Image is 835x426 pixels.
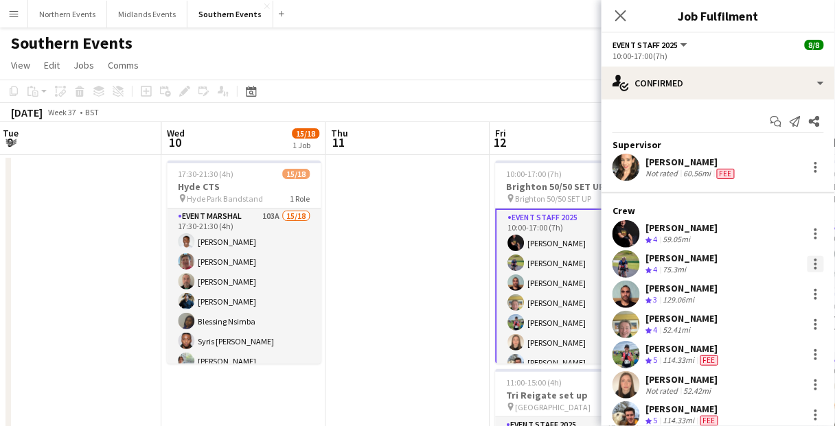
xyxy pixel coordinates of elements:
[329,134,348,150] span: 11
[290,193,310,204] span: 1 Role
[654,234,658,244] span: 4
[11,59,30,71] span: View
[661,324,694,336] div: 52.41mi
[495,389,649,401] h3: Tri Reigate set up
[292,128,319,139] span: 15/18
[698,355,721,366] div: Crew has different fees then in role
[645,312,718,324] div: [PERSON_NAME]
[654,324,658,335] span: 4
[85,107,99,117] div: BST
[654,355,658,365] span: 5
[661,264,689,276] div: 75.3mi
[165,134,185,150] span: 10
[102,56,144,74] a: Comms
[282,169,310,179] span: 15/18
[645,156,737,168] div: [PERSON_NAME]
[645,222,718,234] div: [PERSON_NAME]
[187,1,273,27] button: Southern Events
[714,168,737,179] div: Crew has different fees then in role
[495,209,649,397] app-card-role: Event Staff 20258/810:00-17:00 (7h)[PERSON_NAME][PERSON_NAME][PERSON_NAME][PERSON_NAME][PERSON_NA...
[187,193,263,204] span: Hyde Park Bandstand
[73,59,94,71] span: Jobs
[602,139,835,151] div: Supervisor
[645,373,718,386] div: [PERSON_NAME]
[602,7,835,25] h3: Job Fulfilment
[28,1,107,27] button: Northern Events
[661,234,694,246] div: 59.05mi
[495,161,649,364] app-job-card: 10:00-17:00 (7h)8/8Brighton 50/50 SET UP Brighton 50/50 SET UP1 RoleEvent Staff 20258/810:00-17:0...
[700,416,718,426] span: Fee
[645,342,721,355] div: [PERSON_NAME]
[681,386,714,396] div: 52.42mi
[613,51,824,61] div: 10:00-17:00 (7h)
[495,180,649,193] h3: Brighton 50/50 SET UP
[11,33,133,54] h1: Southern Events
[44,59,60,71] span: Edit
[661,294,698,306] div: 129.06mi
[515,193,591,204] span: Brighton 50/50 SET UP
[645,252,718,264] div: [PERSON_NAME]
[602,204,835,217] div: Crew
[654,415,658,425] span: 5
[602,67,835,99] div: Confirmed
[506,377,562,388] span: 11:00-15:00 (4h)
[178,169,233,179] span: 17:30-21:30 (4h)
[681,168,714,179] div: 60.56mi
[5,56,36,74] a: View
[38,56,65,74] a: Edit
[68,56,100,74] a: Jobs
[506,169,562,179] span: 10:00-17:00 (7h)
[493,134,506,150] span: 12
[3,127,19,139] span: Tue
[645,403,721,415] div: [PERSON_NAME]
[108,59,139,71] span: Comms
[1,134,19,150] span: 9
[700,355,718,366] span: Fee
[167,161,321,364] app-job-card: 17:30-21:30 (4h)15/18Hyde CTS Hyde Park Bandstand1 RoleEvent Marshal103A15/1817:30-21:30 (4h)[PER...
[495,127,506,139] span: Fri
[613,40,689,50] button: Event Staff 2025
[717,169,735,179] span: Fee
[654,294,658,305] span: 3
[613,40,678,50] span: Event Staff 2025
[107,1,187,27] button: Midlands Events
[805,40,824,50] span: 8/8
[11,106,43,119] div: [DATE]
[45,107,80,117] span: Week 37
[167,180,321,193] h3: Hyde CTS
[331,127,348,139] span: Thu
[293,140,319,150] div: 1 Job
[645,386,681,396] div: Not rated
[645,168,681,179] div: Not rated
[167,127,185,139] span: Wed
[515,402,591,412] span: [GEOGRAPHIC_DATA]
[654,264,658,274] span: 4
[661,355,698,366] div: 114.33mi
[645,282,718,294] div: [PERSON_NAME]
